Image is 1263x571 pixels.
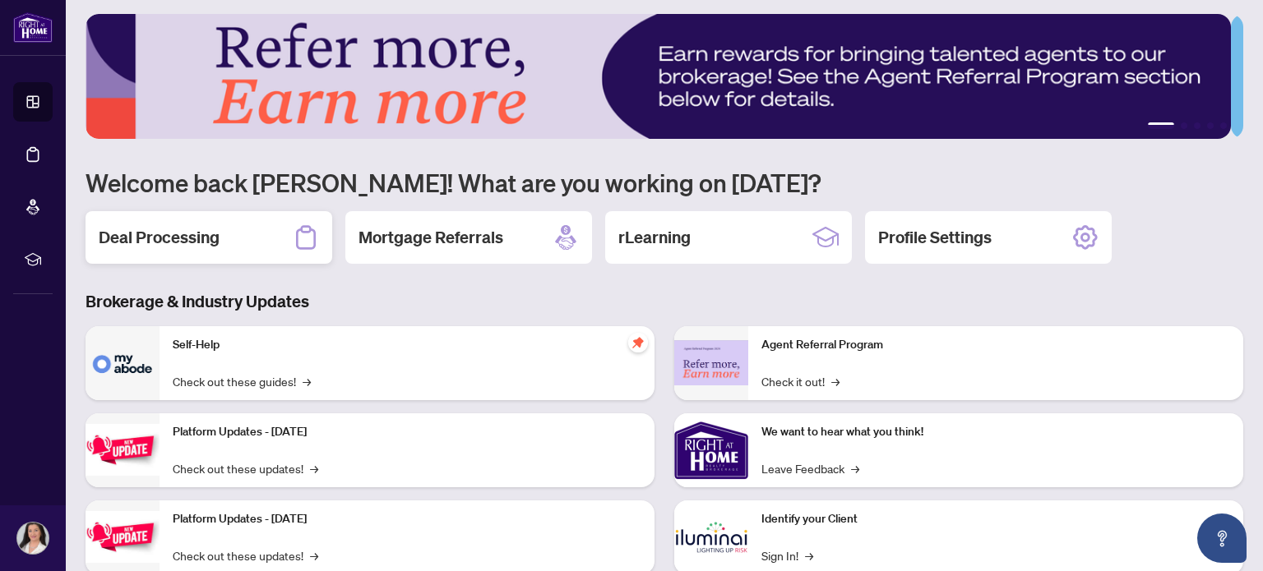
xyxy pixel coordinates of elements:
a: Leave Feedback→ [761,459,859,477]
img: Platform Updates - July 21, 2025 [86,424,160,476]
img: Agent Referral Program [674,340,748,385]
span: → [805,546,813,564]
span: → [851,459,859,477]
button: 4 [1207,122,1214,129]
p: Platform Updates - [DATE] [173,423,641,441]
a: Check out these guides!→ [173,372,311,390]
button: 5 [1220,122,1227,129]
h2: rLearning [618,226,691,249]
h2: Profile Settings [878,226,992,249]
img: Profile Icon [17,523,49,554]
span: → [310,546,318,564]
span: → [310,459,318,477]
img: logo [13,12,53,43]
img: We want to hear what you think! [674,413,748,487]
p: Identify your Client [761,510,1230,528]
button: 2 [1181,122,1187,129]
span: pushpin [628,333,648,352]
a: Check it out!→ [761,372,840,390]
img: Slide 0 [86,14,1231,139]
a: Check out these updates!→ [173,459,318,477]
span: → [303,372,311,390]
button: Open asap [1197,513,1247,563]
span: → [831,372,840,390]
h2: Mortgage Referrals [359,226,503,249]
p: Platform Updates - [DATE] [173,510,641,528]
img: Platform Updates - July 8, 2025 [86,511,160,563]
button: 1 [1148,122,1174,129]
a: Check out these updates!→ [173,546,318,564]
a: Sign In!→ [761,546,813,564]
h3: Brokerage & Industry Updates [86,290,1243,313]
button: 3 [1194,122,1201,129]
p: Self-Help [173,336,641,354]
h2: Deal Processing [99,226,220,249]
p: Agent Referral Program [761,336,1230,354]
h1: Welcome back [PERSON_NAME]! What are you working on [DATE]? [86,167,1243,198]
img: Self-Help [86,326,160,400]
p: We want to hear what you think! [761,423,1230,441]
